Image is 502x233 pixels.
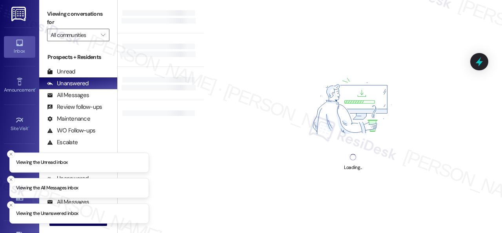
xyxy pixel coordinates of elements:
div: Unread [47,68,75,76]
div: Loading... [344,163,362,172]
div: Unanswered [47,79,89,88]
a: Insights • [4,152,35,173]
p: Viewing the All Messages inbox [16,185,78,192]
button: Close toast [7,201,15,209]
div: All Messages [47,91,89,99]
label: Viewing conversations for [47,8,109,29]
i:  [101,32,105,38]
div: WO Follow-ups [47,127,95,135]
button: Close toast [7,150,15,158]
div: Prospects + Residents [39,53,117,61]
input: All communities [51,29,97,41]
span: • [28,125,29,130]
span: • [35,86,36,92]
button: Close toast [7,176,15,183]
img: ResiDesk Logo [11,7,27,21]
a: Inbox [4,36,35,57]
div: Escalate [47,138,78,147]
a: Site Visit • [4,114,35,135]
p: Viewing the Unanswered inbox [16,210,78,217]
div: Review follow-ups [47,103,102,111]
a: Buildings [4,191,35,212]
div: Maintenance [47,115,90,123]
p: Viewing the Unread inbox [16,159,67,166]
